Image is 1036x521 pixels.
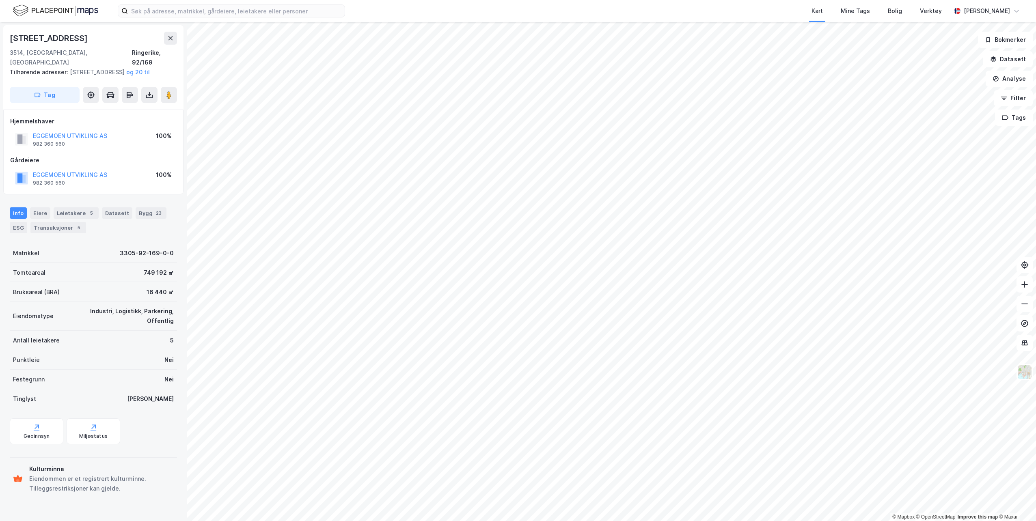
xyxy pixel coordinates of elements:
[892,514,915,520] a: Mapbox
[127,394,174,404] div: [PERSON_NAME]
[10,48,132,67] div: 3514, [GEOGRAPHIC_DATA], [GEOGRAPHIC_DATA]
[79,433,108,439] div: Miljøstatus
[30,222,86,233] div: Transaksjoner
[54,207,99,219] div: Leietakere
[147,287,174,297] div: 16 440 ㎡
[13,375,45,384] div: Festegrunn
[13,4,98,18] img: logo.f888ab2527a4732fd821a326f86c7f29.svg
[13,311,54,321] div: Eiendomstype
[75,224,83,232] div: 5
[33,141,65,147] div: 982 360 560
[10,32,89,45] div: [STREET_ADDRESS]
[958,514,998,520] a: Improve this map
[136,207,166,219] div: Bygg
[156,131,172,141] div: 100%
[144,268,174,278] div: 749 192 ㎡
[13,355,40,365] div: Punktleie
[10,116,177,126] div: Hjemmelshaver
[13,336,60,345] div: Antall leietakere
[132,48,177,67] div: Ringerike, 92/169
[170,336,174,345] div: 5
[10,67,171,77] div: [STREET_ADDRESS]
[916,514,956,520] a: OpenStreetMap
[102,207,132,219] div: Datasett
[128,5,345,17] input: Søk på adresse, matrikkel, gårdeiere, leietakere eller personer
[1017,364,1032,380] img: Z
[812,6,823,16] div: Kart
[156,170,172,180] div: 100%
[120,248,174,258] div: 3305-92-169-0-0
[63,306,174,326] div: Industri, Logistikk, Parkering, Offentlig
[920,6,942,16] div: Verktøy
[995,110,1033,126] button: Tags
[87,209,95,217] div: 5
[13,394,36,404] div: Tinglyst
[10,69,70,75] span: Tilhørende adresser:
[13,268,45,278] div: Tomteareal
[978,32,1033,48] button: Bokmerker
[33,180,65,186] div: 982 360 560
[10,87,80,103] button: Tag
[154,209,163,217] div: 23
[13,248,39,258] div: Matrikkel
[30,207,50,219] div: Eiere
[986,71,1033,87] button: Analyse
[994,90,1033,106] button: Filter
[10,222,27,233] div: ESG
[841,6,870,16] div: Mine Tags
[29,474,174,493] div: Eiendommen er et registrert kulturminne. Tilleggsrestriksjoner kan gjelde.
[10,155,177,165] div: Gårdeiere
[10,207,27,219] div: Info
[995,482,1036,521] iframe: Chat Widget
[24,433,50,439] div: Geoinnsyn
[13,287,60,297] div: Bruksareal (BRA)
[888,6,902,16] div: Bolig
[164,355,174,365] div: Nei
[983,51,1033,67] button: Datasett
[164,375,174,384] div: Nei
[29,464,174,474] div: Kulturminne
[964,6,1010,16] div: [PERSON_NAME]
